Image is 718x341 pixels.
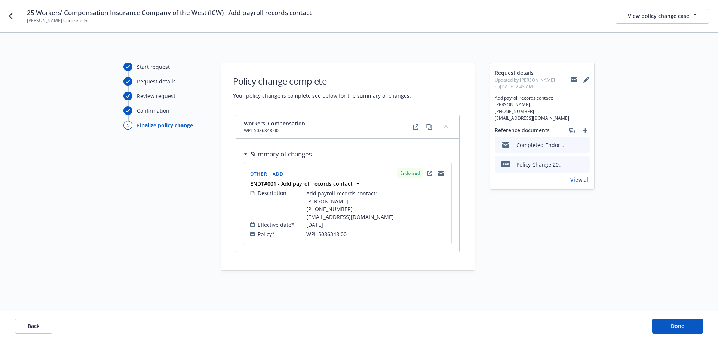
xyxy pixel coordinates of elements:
[306,221,323,229] span: [DATE]
[580,141,587,149] button: preview file
[27,8,312,17] span: 25 Workers' Compensation Insurance Company of the West (ICW) - Add payroll records contact
[400,170,420,177] span: Endorsed
[516,141,565,149] div: Completed Endorsement - [PERSON_NAME] Concrete Inc. - Add payroll records contact - Newfront Insu...
[581,126,590,135] a: add
[258,189,286,197] span: Description
[15,319,52,334] button: Back
[250,180,353,187] strong: ENDT#001 - Add payroll records contact
[411,122,420,131] a: external
[137,121,193,129] div: Finalize policy change
[250,171,283,177] span: Other - Add
[233,75,411,87] h1: Policy change complete
[425,169,434,178] a: external
[501,161,510,167] span: pdf
[580,161,587,168] button: preview file
[28,322,40,329] span: Back
[123,121,132,130] div: 5
[306,230,347,238] span: WPL 5086348 00
[671,322,684,329] span: Done
[568,161,574,168] button: download file
[516,161,565,168] div: Policy Change 2025 Workers' Compensation ENDT # 1 - Add payroll records contact.pdf
[568,141,574,149] button: download file
[495,126,550,135] span: Reference documents
[244,127,305,134] span: WPL 5086348 00
[425,122,434,131] a: copy
[244,119,305,127] span: Workers' Compensation
[495,77,570,90] span: Updated by [PERSON_NAME] on [DATE] 2:43 AM
[652,319,703,334] button: Done
[306,189,394,221] span: Add payroll records contact: [PERSON_NAME] [PHONE_NUMBER] [EMAIL_ADDRESS][DOMAIN_NAME]
[258,221,294,229] span: Effective date*
[616,9,709,24] a: View policy change case
[137,107,169,115] div: Confirmation
[233,92,411,100] span: Your policy change is complete see below for the summary of changes.
[628,9,697,23] div: View policy change case
[251,149,312,159] h3: Summary of changes
[137,77,176,85] div: Request details
[570,176,590,183] a: View all
[244,149,312,159] div: Summary of changes
[137,92,175,100] div: Review request
[258,230,275,238] span: Policy*
[495,95,590,122] span: Add payroll records contact: [PERSON_NAME] [PHONE_NUMBER] [EMAIL_ADDRESS][DOMAIN_NAME]
[137,63,170,71] div: Start request
[436,169,445,178] a: copyLogging
[27,17,312,24] span: [PERSON_NAME] Concrete Inc.
[440,121,452,133] button: collapse content
[236,115,459,139] div: Workers' CompensationWPL 5086348 00externalcopycollapse content
[567,126,576,135] a: associate
[495,69,570,77] span: Request details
